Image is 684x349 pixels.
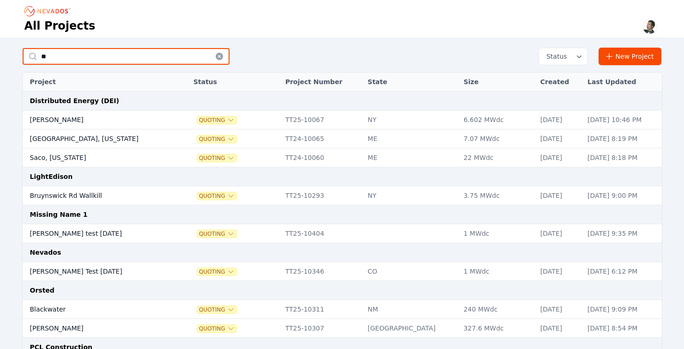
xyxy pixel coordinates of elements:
tr: [PERSON_NAME]QuotingTT25-10067NY6.602 MWdc[DATE][DATE] 10:46 PM [23,110,662,129]
h1: All Projects [24,18,96,33]
a: New Project [599,48,662,65]
td: NY [363,186,459,205]
td: [DATE] 6:12 PM [583,262,661,281]
th: Project Number [281,73,363,92]
td: 1 MWdc [459,262,536,281]
td: NY [363,110,459,129]
button: Quoting [197,135,236,143]
td: [PERSON_NAME] [23,319,166,338]
td: 3.75 MWdc [459,186,536,205]
tr: [GEOGRAPHIC_DATA], [US_STATE]QuotingTT24-10065ME7.07 MWdc[DATE][DATE] 8:19 PM [23,129,662,148]
td: Nevados [23,243,662,262]
td: LightEdison [23,167,662,186]
td: Orsted [23,281,662,300]
td: [DATE] 9:00 PM [583,186,661,205]
td: 6.602 MWdc [459,110,536,129]
td: TT24-10060 [281,148,363,167]
tr: [PERSON_NAME] test [DATE]QuotingTT25-104041 MWdc[DATE][DATE] 9:35 PM [23,224,662,243]
button: Quoting [197,154,236,162]
td: [PERSON_NAME] [23,110,166,129]
td: TT25-10404 [281,224,363,243]
td: [GEOGRAPHIC_DATA], [US_STATE] [23,129,166,148]
td: [DATE] 9:35 PM [583,224,661,243]
td: TT25-10346 [281,262,363,281]
button: Quoting [197,306,236,313]
td: [DATE] [536,148,583,167]
span: Status [543,52,567,61]
td: [DATE] 9:09 PM [583,300,661,319]
td: 22 MWdc [459,148,536,167]
td: Blackwater [23,300,166,319]
td: [DATE] [536,186,583,205]
td: CO [363,262,459,281]
td: 327.6 MWdc [459,319,536,338]
th: Status [189,73,281,92]
td: Distributed Energy (DEI) [23,92,662,110]
td: [DATE] [536,129,583,148]
td: [PERSON_NAME] Test [DATE] [23,262,166,281]
td: TT25-10307 [281,319,363,338]
th: State [363,73,459,92]
th: Last Updated [583,73,661,92]
tr: [PERSON_NAME] Test [DATE]QuotingTT25-10346CO1 MWdc[DATE][DATE] 6:12 PM [23,262,662,281]
td: [DATE] [536,319,583,338]
button: Quoting [197,325,236,332]
td: TT24-10065 [281,129,363,148]
tr: Saco, [US_STATE]QuotingTT24-10060ME22 MWdc[DATE][DATE] 8:18 PM [23,148,662,167]
tr: Bruynswick Rd WallkillQuotingTT25-10293NY3.75 MWdc[DATE][DATE] 9:00 PM [23,186,662,205]
td: NM [363,300,459,319]
td: ME [363,129,459,148]
td: [DATE] 8:54 PM [583,319,661,338]
button: Quoting [197,268,236,276]
td: ME [363,148,459,167]
th: Created [536,73,583,92]
td: Bruynswick Rd Wallkill [23,186,166,205]
td: [DATE] [536,300,583,319]
td: Missing Name 1 [23,205,662,224]
td: [GEOGRAPHIC_DATA] [363,319,459,338]
td: [DATE] [536,262,583,281]
th: Project [23,73,166,92]
button: Quoting [197,192,236,200]
tr: [PERSON_NAME]QuotingTT25-10307[GEOGRAPHIC_DATA]327.6 MWdc[DATE][DATE] 8:54 PM [23,319,662,338]
td: [DATE] 10:46 PM [583,110,661,129]
td: TT25-10067 [281,110,363,129]
button: Quoting [197,230,236,238]
th: Size [459,73,536,92]
td: [DATE] 8:19 PM [583,129,661,148]
button: Status [539,48,587,65]
button: Quoting [197,116,236,124]
tr: BlackwaterQuotingTT25-10311NM240 MWdc[DATE][DATE] 9:09 PM [23,300,662,319]
nav: Breadcrumb [24,4,73,18]
td: 1 MWdc [459,224,536,243]
td: TT25-10293 [281,186,363,205]
td: [DATE] [536,110,583,129]
td: Saco, [US_STATE] [23,148,166,167]
img: Alex Kushner [642,19,657,34]
td: [DATE] [536,224,583,243]
td: 240 MWdc [459,300,536,319]
td: TT25-10311 [281,300,363,319]
td: 7.07 MWdc [459,129,536,148]
td: [DATE] 8:18 PM [583,148,661,167]
td: [PERSON_NAME] test [DATE] [23,224,166,243]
